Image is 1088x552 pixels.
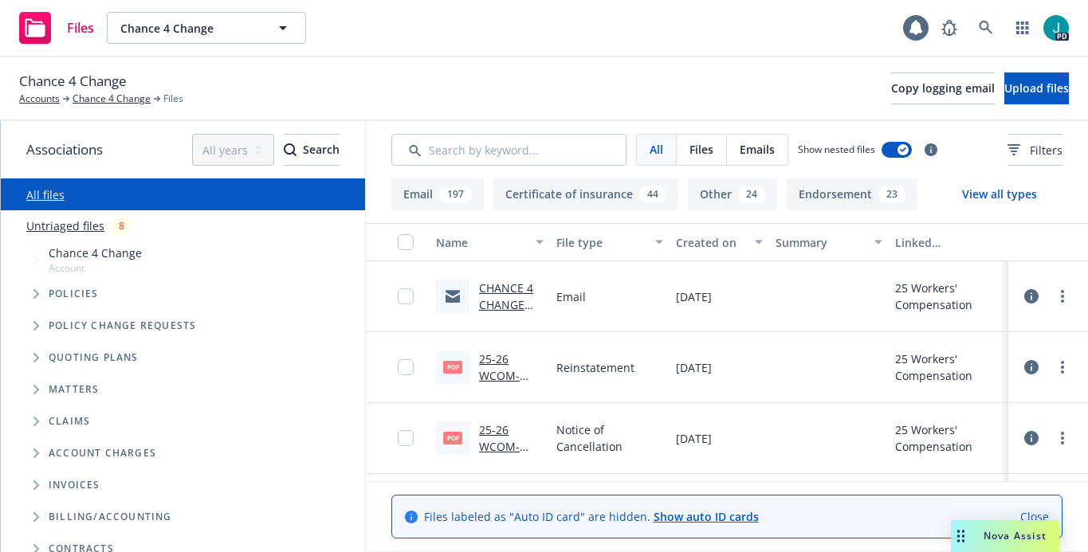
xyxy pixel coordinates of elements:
button: Email [391,178,484,210]
button: View all types [937,178,1062,210]
button: Summary [769,223,889,261]
button: Created on [670,223,769,261]
button: SearchSearch [284,134,340,166]
a: 25-26 WCOM-NOC-Failure to Report Payroll-Eff [DATE].pdf [479,422,536,538]
span: Show nested files [798,143,875,156]
span: [DATE] [676,359,712,376]
span: Upload files [1004,80,1069,96]
div: 44 [639,186,666,203]
span: Quoting plans [49,353,139,362]
button: Endorsement [787,178,917,210]
span: Files [689,141,713,158]
a: more [1053,287,1072,306]
span: Files [163,92,183,106]
div: 25 Workers' Compensation [895,421,1002,455]
input: Toggle Row Selected [398,430,414,446]
div: 24 [738,186,765,203]
span: Chance 4 Change [19,71,127,92]
span: Claims [49,417,90,426]
input: Select all [398,234,414,250]
button: Filters [1007,134,1062,166]
div: Summary [776,234,865,251]
button: Linked associations [889,223,1008,261]
span: Account charges [49,448,156,458]
a: Show auto ID cards [654,509,759,524]
span: Policies [49,289,99,299]
a: more [1053,358,1072,377]
span: [DATE] [676,288,712,305]
div: Drag to move [951,520,971,552]
a: Accounts [19,92,60,106]
div: 25 Workers' Compensation [895,280,1002,313]
a: Chance 4 Change [73,92,151,106]
span: Notice of Cancellation [556,421,663,455]
button: Chance 4 Change [107,12,306,44]
span: Billing/Accounting [49,512,172,522]
input: Toggle Row Selected [398,359,414,375]
span: Reinstatement [556,359,634,376]
span: Filters [1007,142,1062,159]
button: Certificate of insurance [493,178,678,210]
span: Account [49,261,142,275]
span: Associations [26,139,103,160]
div: Search [284,135,340,165]
div: File type [556,234,646,251]
a: more [1053,429,1072,448]
img: photo [1043,15,1069,41]
div: 23 [878,186,905,203]
span: Invoices [49,480,100,490]
button: Upload files [1004,72,1069,104]
span: Email [556,288,586,305]
span: Emails [740,141,775,158]
input: Search by keyword... [391,134,626,166]
button: Nova Assist [951,520,1059,552]
svg: Search [284,143,297,156]
button: Name [430,223,550,261]
div: 197 [439,186,472,203]
span: pdf [443,432,462,444]
span: Files labeled as "Auto ID card" are hidden. [424,508,759,525]
span: Copy logging email [891,80,995,96]
span: [DATE] [676,430,712,447]
span: Chance 4 Change [49,245,142,261]
input: Toggle Row Selected [398,288,414,304]
span: Nova Assist [984,529,1047,542]
span: pdf [443,361,462,373]
span: All [650,141,663,158]
button: File type [550,223,670,261]
div: Tree Example [1,241,365,501]
div: 25 Workers' Compensation [895,350,1002,384]
span: Filters [1030,142,1062,159]
span: Files [67,22,94,34]
div: Name [436,234,526,251]
a: 25-26 WCOM-Reinstatement Eff [DATE].pdf [479,351,540,433]
div: Created on [676,234,745,251]
span: Policy change requests [49,321,196,331]
div: 8 [111,217,132,235]
a: Files [13,6,100,50]
span: Chance 4 Change [120,20,258,37]
a: Search [970,12,1002,44]
a: Close [1020,508,1049,525]
a: Switch app [1007,12,1039,44]
div: Linked associations [895,234,1002,251]
a: Report a Bug [933,12,965,44]
a: All files [26,187,65,202]
button: Copy logging email [891,72,995,104]
a: CHANCE 4 CHANGE HUMBOLDT, INC.- 2025 WORKERS COMPENSATION REINSTATEMENT NOTICE- EFFECTIVE [DATE] [479,280,541,480]
button: Other [688,178,777,210]
span: Matters [49,385,99,394]
a: Untriaged files [26,217,104,234]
